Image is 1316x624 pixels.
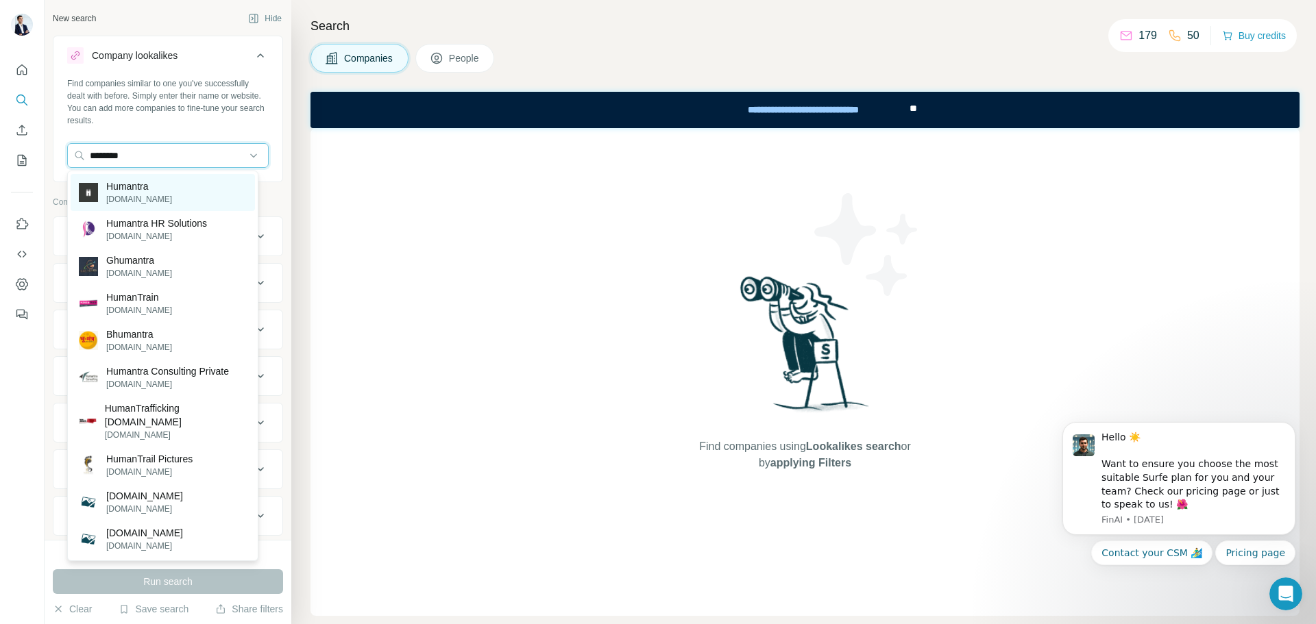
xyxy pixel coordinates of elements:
button: HQ location [53,313,282,346]
img: Bhumantra [79,331,98,350]
span: Lookalikes search [806,440,901,452]
button: Company [53,220,282,253]
p: Humantra Consulting Private [106,364,229,378]
button: Keywords [53,499,282,532]
span: applying Filters [770,457,851,469]
button: Share filters [215,602,283,616]
button: Clear [53,602,92,616]
p: [DOMAIN_NAME] [106,230,207,242]
div: New search [53,12,96,25]
button: Use Surfe on LinkedIn [11,212,33,236]
p: HumanTrain [106,290,172,304]
p: Humantra [106,179,172,193]
p: [DOMAIN_NAME] [105,429,247,441]
button: Use Surfe API [11,242,33,266]
button: Feedback [11,302,33,327]
img: HumanTrafficking eLearning.com [79,412,97,430]
iframe: Intercom notifications message [1042,405,1316,617]
img: Avatar [11,14,33,36]
img: Humantra Consulting Private [79,368,98,387]
p: 50 [1187,27,1199,44]
h4: Search [310,16,1300,36]
img: Ghumantra [79,257,98,276]
p: Bhumantra [106,327,172,341]
p: [DOMAIN_NAME] [106,341,172,353]
span: Find companies using or by [695,438,914,471]
button: Company lookalikes [53,39,282,77]
button: Industry [53,266,282,299]
p: [DOMAIN_NAME] [106,540,183,552]
button: Buy credits [1222,26,1286,45]
button: Quick start [11,58,33,82]
div: Find companies similar to one you've successfully dealt with before. Simply enter their name or w... [67,77,269,127]
button: Dashboard [11,272,33,297]
img: Humantra HR Solutions [79,220,98,239]
p: [DOMAIN_NAME] [106,503,183,515]
img: HumanTrail Pictures [79,455,98,475]
img: HumanTrain [79,294,98,313]
p: [DOMAIN_NAME] [106,193,172,205]
button: Save search [119,602,188,616]
p: 179 [1138,27,1157,44]
img: Humantra [79,183,98,202]
p: [DOMAIN_NAME] [106,526,183,540]
span: People [449,51,480,65]
p: [DOMAIN_NAME] [106,304,172,316]
img: Surfe Illustration - Stars [805,183,929,306]
button: Hide [239,8,291,29]
p: [DOMAIN_NAME] [106,267,172,279]
p: HumanTrail Pictures [106,452,193,466]
p: Humantra HR Solutions [106,216,207,230]
iframe: Intercom live chat [1269,577,1302,610]
p: Company information [53,196,283,208]
div: Company lookalikes [92,49,178,62]
p: Ghumantra [106,253,172,267]
img: Surfe Illustration - Woman searching with binoculars [734,273,877,425]
p: [DOMAIN_NAME] [106,466,193,478]
button: My lists [11,148,33,173]
img: endhumantraffickingatl.org [79,529,98,549]
p: [DOMAIN_NAME] [106,489,183,503]
p: HumanTrafficking [DOMAIN_NAME] [105,401,247,429]
span: Companies [344,51,394,65]
iframe: Banner [310,92,1300,128]
button: Technologies [53,453,282,486]
button: Enrich CSV [11,118,33,142]
img: stophumantrafficking.nl [79,492,98,512]
button: Search [11,88,33,112]
button: Annual revenue ($) [53,360,282,392]
p: [DOMAIN_NAME] [106,378,229,390]
button: Employees (size) [53,406,282,439]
